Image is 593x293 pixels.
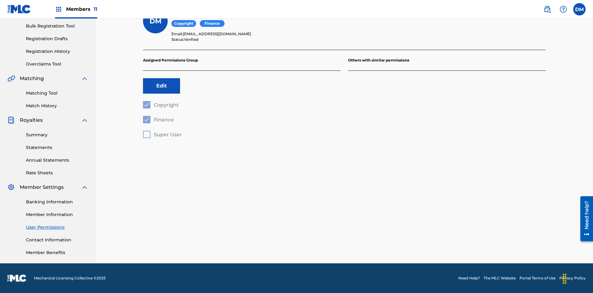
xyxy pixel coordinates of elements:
[94,6,97,12] span: 11
[26,249,88,256] a: Member Benefits
[7,75,15,82] img: Matching
[560,270,570,288] div: Drag
[34,275,106,281] span: Mechanical Licensing Collective © 2025
[26,157,88,163] a: Annual Statements
[20,75,44,82] span: Matching
[348,50,546,71] p: Others with similar permissions
[171,37,546,42] p: Status:
[573,3,586,15] div: User Menu
[559,275,586,281] a: Privacy Policy
[81,184,88,191] img: expand
[26,170,88,176] a: Rate Sheets
[66,6,97,13] span: Members
[484,275,516,281] a: The MLC Website
[171,20,196,27] span: Copyright
[519,275,556,281] a: Portal Terms of Use
[171,31,546,37] p: Email:
[26,61,88,67] a: Overclaims Tool
[81,117,88,124] img: expand
[576,194,593,244] iframe: Resource Center
[26,211,88,218] a: Member Information
[26,48,88,55] a: Registration History
[541,3,553,15] a: Public Search
[26,23,88,29] a: Bulk Registration Tool
[458,275,480,281] a: Need Help?
[26,224,88,231] a: User Permissions
[26,199,88,205] a: Banking Information
[26,237,88,243] a: Contact Information
[183,32,251,36] span: [EMAIL_ADDRESS][DOMAIN_NAME]
[562,263,593,293] iframe: Chat Widget
[81,75,88,82] img: expand
[20,117,43,124] span: Royalties
[149,17,162,25] span: DM
[557,3,570,15] div: Help
[184,37,198,42] span: Verified
[20,184,64,191] span: Member Settings
[7,184,15,191] img: Member Settings
[26,144,88,151] a: Statements
[200,20,225,27] span: Finance
[143,78,180,94] button: Edit
[26,103,88,109] a: Match History
[143,50,341,71] p: Assigned Permissions Group
[560,6,567,13] img: help
[7,274,27,282] img: logo
[26,90,88,96] a: Matching Tool
[544,6,551,13] img: search
[7,5,31,14] img: MLC Logo
[26,132,88,138] a: Summary
[55,6,62,13] img: Top Rightsholders
[7,117,15,124] img: Royalties
[26,36,88,42] a: Registration Drafts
